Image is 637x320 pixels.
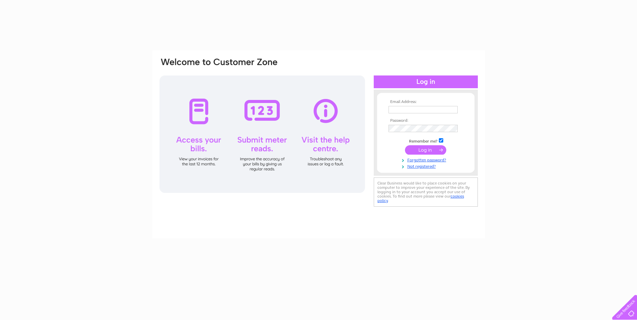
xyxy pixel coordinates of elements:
[374,177,478,207] div: Clear Business would like to place cookies on your computer to improve your experience of the sit...
[405,145,446,155] input: Submit
[389,163,465,169] a: Not registered?
[377,194,464,203] a: cookies policy
[387,118,465,123] th: Password:
[387,100,465,104] th: Email Address:
[387,137,465,144] td: Remember me?
[389,156,465,163] a: Forgotten password?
